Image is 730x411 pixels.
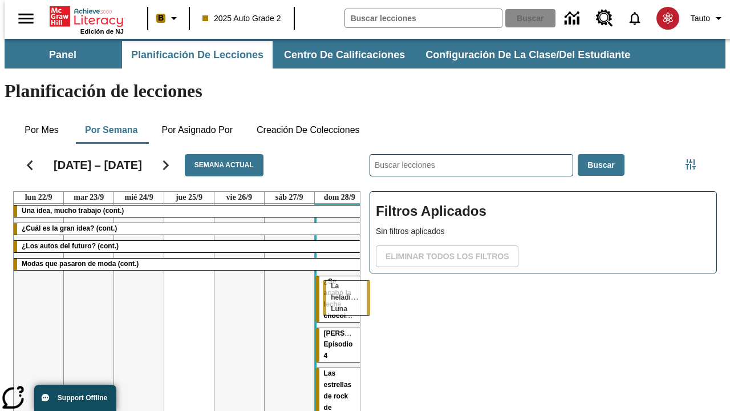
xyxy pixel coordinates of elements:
[22,224,117,232] span: ¿Cuál es la gran idea? (cont.)
[76,116,147,144] button: Por semana
[578,154,624,176] button: Buscar
[152,8,185,29] button: Boost El color de la clase es anaranjado claro. Cambiar el color de la clase.
[80,28,124,35] span: Edición de NJ
[54,158,142,172] h2: [DATE] – [DATE]
[656,7,679,30] img: avatar image
[158,11,164,25] span: B
[152,116,242,144] button: Por asignado por
[691,13,710,25] span: Tauto
[58,394,107,402] span: Support Offline
[273,192,306,203] a: 27 de septiembre de 2025
[589,3,620,34] a: Centro de recursos, Se abrirá en una pestaña nueva.
[316,328,363,362] div: Elena Menope: Episodio 4
[324,329,384,360] span: Elena Menope: Episodio 4
[15,151,44,180] button: Regresar
[248,116,369,144] button: Creación de colecciones
[324,277,372,320] span: ¿Se acabó la leche chocolateada?
[50,5,124,28] a: Portada
[202,13,281,25] span: 2025 Auto Grade 2
[14,223,364,235] div: ¿Cuál es la gran idea? (cont.)
[322,192,358,203] a: 28 de septiembre de 2025
[151,151,180,180] button: Seguir
[23,192,55,203] a: 22 de septiembre de 2025
[650,3,686,33] button: Escoja un nuevo avatar
[13,116,70,144] button: Por mes
[22,242,119,250] span: ¿Los autos del futuro? (cont.)
[284,49,405,62] span: Centro de calificaciones
[425,49,630,62] span: Configuración de la clase/del estudiante
[6,41,120,68] button: Panel
[49,49,76,62] span: Panel
[5,39,725,68] div: Subbarra de navegación
[224,192,255,203] a: 26 de septiembre de 2025
[370,155,573,176] input: Buscar lecciones
[185,154,263,176] button: Semana actual
[50,4,124,35] div: Portada
[173,192,205,203] a: 25 de septiembre de 2025
[131,49,263,62] span: Planificación de lecciones
[14,205,364,217] div: Una idea, mucho trabajo (cont.)
[275,41,414,68] button: Centro de calificaciones
[122,41,273,68] button: Planificación de lecciones
[345,9,502,27] input: Buscar campo
[34,385,116,411] button: Support Offline
[5,80,725,102] h1: Planificación de lecciones
[14,259,364,270] div: Modas que pasaron de moda (cont.)
[376,198,711,225] h2: Filtros Aplicados
[376,225,711,237] p: Sin filtros aplicados
[9,2,43,35] button: Abrir el menú lateral
[620,3,650,33] a: Notificaciones
[5,41,640,68] div: Subbarra de navegación
[22,260,139,268] span: Modas que pasaron de moda (cont.)
[370,191,717,273] div: Filtros Aplicados
[679,153,702,176] button: Menú lateral de filtros
[558,3,589,34] a: Centro de información
[316,276,363,322] div: ¿Se acabó la leche chocolateada?
[22,207,124,215] span: Una idea, mucho trabajo (cont.)
[416,41,639,68] button: Configuración de la clase/del estudiante
[14,241,364,252] div: ¿Los autos del futuro? (cont.)
[686,8,730,29] button: Perfil/Configuración
[71,192,106,203] a: 23 de septiembre de 2025
[123,192,156,203] a: 24 de septiembre de 2025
